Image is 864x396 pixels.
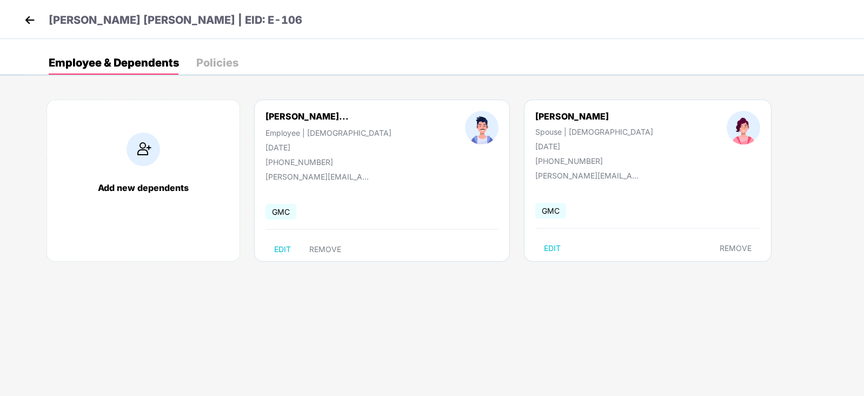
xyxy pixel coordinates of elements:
div: Employee | [DEMOGRAPHIC_DATA] [265,128,391,137]
div: [PHONE_NUMBER] [265,157,391,167]
button: EDIT [265,241,300,258]
img: addIcon [127,133,160,166]
img: profileImage [727,111,760,144]
img: profileImage [465,111,499,144]
div: [DATE] [265,143,391,152]
span: GMC [265,204,296,220]
span: GMC [535,203,566,219]
div: Spouse | [DEMOGRAPHIC_DATA] [535,127,653,136]
div: Policies [196,57,238,68]
span: REMOVE [720,244,752,253]
div: [PERSON_NAME][EMAIL_ADDRESS][PERSON_NAME][DOMAIN_NAME] [535,171,643,180]
img: back [22,12,38,28]
div: Employee & Dependents [49,57,179,68]
p: [PERSON_NAME] [PERSON_NAME] | EID: E-106 [49,12,302,29]
button: REMOVE [301,241,350,258]
button: REMOVE [711,240,760,257]
div: [PERSON_NAME]... [265,111,349,122]
div: [PHONE_NUMBER] [535,156,653,166]
button: EDIT [535,240,569,257]
span: REMOVE [309,245,341,254]
span: EDIT [544,244,561,253]
div: [PERSON_NAME] [535,111,653,122]
div: [DATE] [535,142,653,151]
div: [PERSON_NAME][EMAIL_ADDRESS][PERSON_NAME][DOMAIN_NAME] [265,172,374,181]
div: Add new dependents [58,182,229,193]
span: EDIT [274,245,291,254]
